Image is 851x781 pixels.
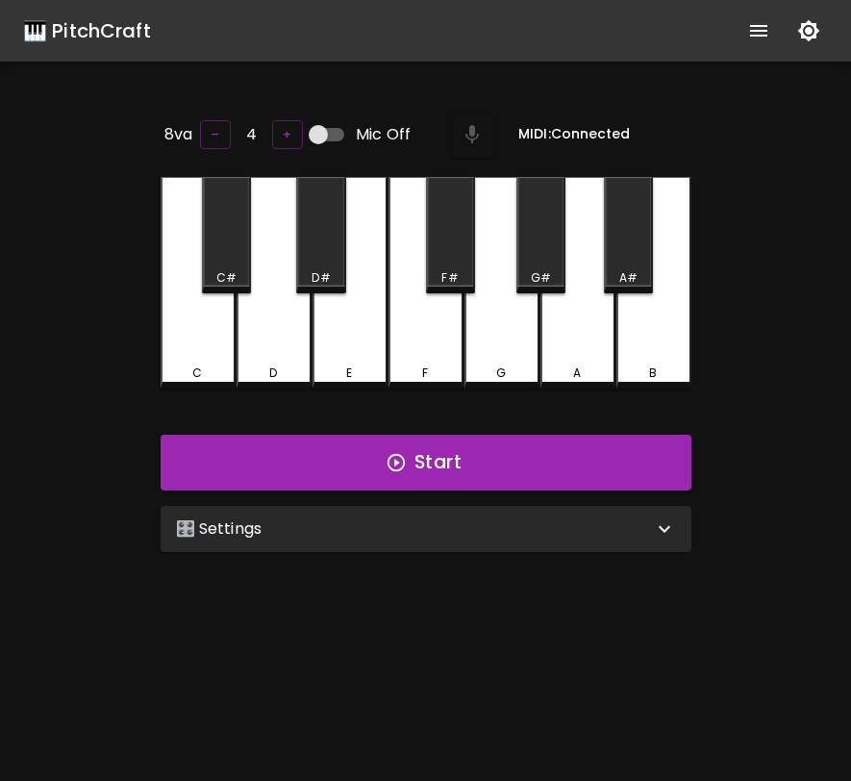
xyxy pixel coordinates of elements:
[23,15,151,46] a: 🎹 PitchCraft
[531,269,551,287] div: G#
[176,517,263,541] p: 🎛️ Settings
[269,365,277,382] div: D
[272,120,303,150] button: +
[192,365,202,382] div: C
[164,121,192,148] h6: 8va
[216,269,237,287] div: C#
[518,124,630,145] h6: MIDI: Connected
[736,8,782,54] button: show more
[496,365,506,382] div: G
[441,269,458,287] div: F#
[161,506,691,552] div: 🎛️ Settings
[346,365,352,382] div: E
[161,435,691,491] button: Start
[619,269,638,287] div: A#
[422,365,428,382] div: F
[312,269,330,287] div: D#
[200,120,231,150] button: –
[356,123,411,146] span: Mic Off
[649,365,657,382] div: B
[246,121,257,148] h6: 4
[573,365,581,382] div: A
